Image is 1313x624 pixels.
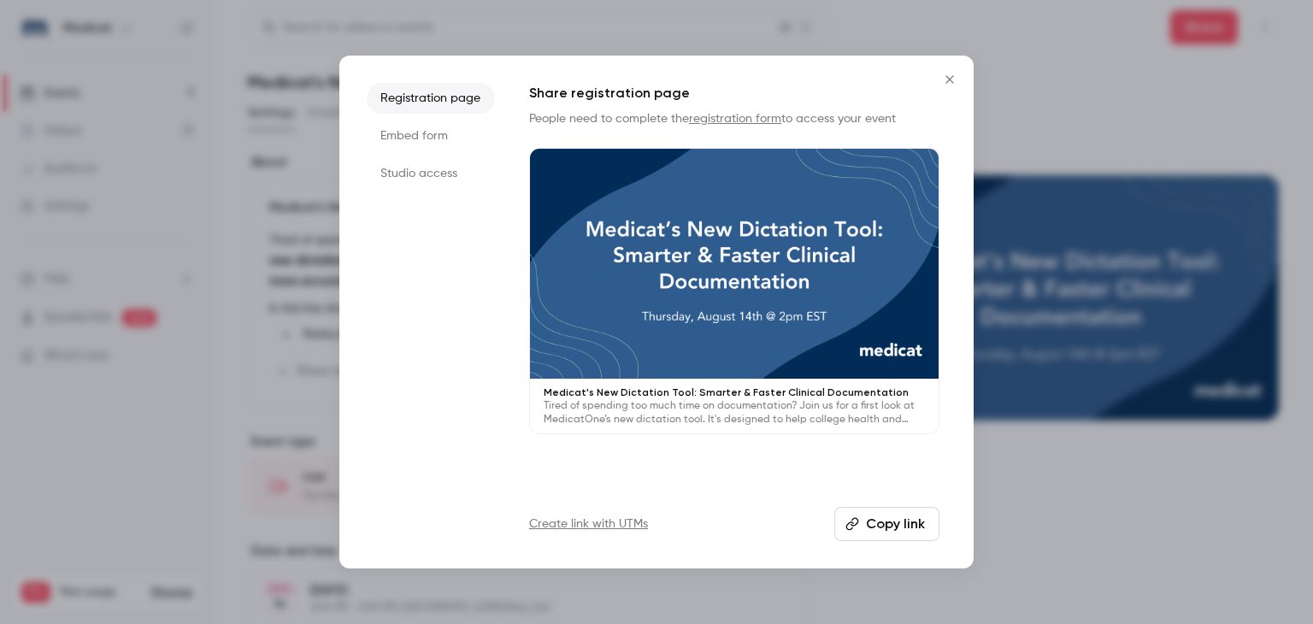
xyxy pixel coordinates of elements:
[834,507,939,541] button: Copy link
[529,148,939,434] a: Medicat's New Dictation Tool: Smarter & Faster Clinical DocumentationTired of spending too much t...
[529,83,939,103] h1: Share registration page
[367,121,495,151] li: Embed form
[689,113,781,125] a: registration form
[544,386,925,399] p: Medicat's New Dictation Tool: Smarter & Faster Clinical Documentation
[529,515,648,533] a: Create link with UTMs
[544,399,925,427] p: Tired of spending too much time on documentation? Join us for a first look at MedicatOne’s new di...
[367,158,495,189] li: Studio access
[367,83,495,114] li: Registration page
[933,62,967,97] button: Close
[529,110,939,127] p: People need to complete the to access your event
